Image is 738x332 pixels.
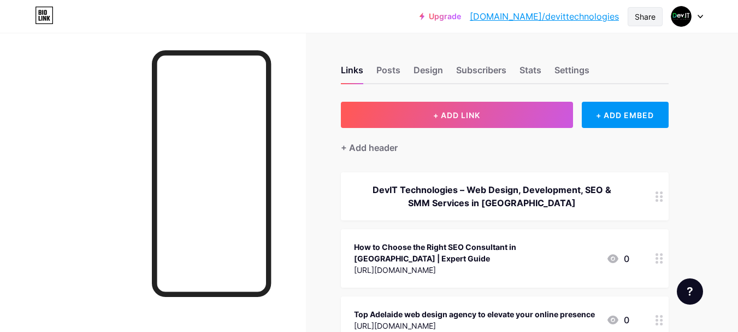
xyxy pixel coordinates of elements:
[635,11,656,22] div: Share
[420,12,461,21] a: Upgrade
[354,308,595,320] div: Top Adelaide web design agency to elevate your online presence
[456,63,506,83] div: Subscribers
[606,313,629,327] div: 0
[354,320,595,331] div: [URL][DOMAIN_NAME]
[582,102,669,128] div: + ADD EMBED
[341,141,398,154] div: + Add header
[341,63,363,83] div: Links
[354,241,598,264] div: How to Choose the Right SEO Consultant in [GEOGRAPHIC_DATA] | Expert Guide
[433,110,480,120] span: + ADD LINK
[470,10,619,23] a: [DOMAIN_NAME]/devittechnologies
[376,63,400,83] div: Posts
[554,63,589,83] div: Settings
[354,183,629,209] div: DevIT Technologies – Web Design, Development, SEO & SMM Services in [GEOGRAPHIC_DATA]
[519,63,541,83] div: Stats
[354,264,598,276] div: [URL][DOMAIN_NAME]
[606,252,629,265] div: 0
[671,6,692,27] img: devittechnologies
[414,63,443,83] div: Design
[341,102,573,128] button: + ADD LINK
